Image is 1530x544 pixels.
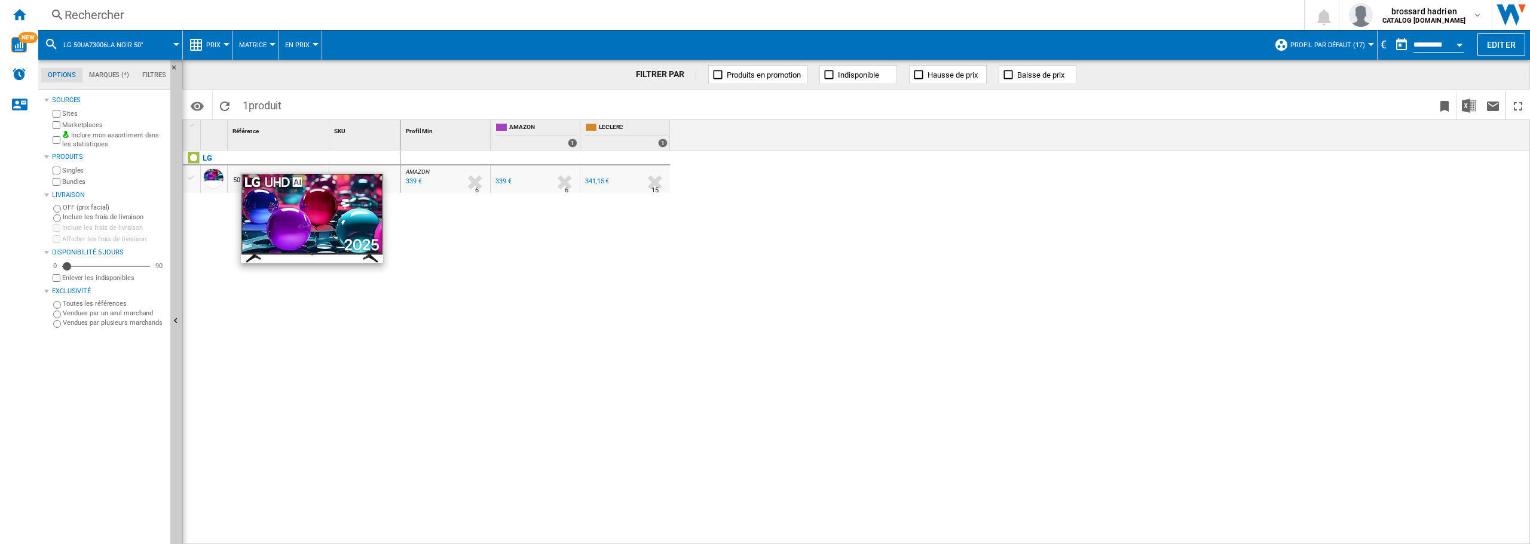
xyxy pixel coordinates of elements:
[599,123,668,133] span: LECLERC
[41,68,82,82] md-tab-item: Options
[1433,91,1456,119] button: Créer un favoris
[495,177,512,185] div: 339 €
[62,273,166,282] label: Enlever les indisponibles
[53,224,60,232] input: Inclure les frais de livraison
[53,133,60,147] input: Inclure mon assortiment dans les statistiques
[239,30,273,60] button: Matrice
[62,109,166,118] label: Sites
[189,30,227,60] div: Prix
[565,185,568,196] div: Délai de livraison : 6 jours
[63,299,166,308] label: Toutes les références
[1274,30,1371,60] div: Profil par défaut (17)
[63,203,166,212] label: OFF (prix facial)
[909,65,987,84] button: Hausse de prix
[53,110,60,118] input: Sites
[838,70,879,79] span: Indisponible
[475,185,479,196] div: Délai de livraison : 6 jours
[249,99,281,112] span: produit
[494,176,512,188] div: 339 €
[52,190,166,200] div: Livraison
[53,235,60,243] input: Afficher les frais de livraison
[53,274,60,282] input: Afficher les frais de livraison
[1382,17,1465,24] b: CATALOG [DOMAIN_NAME]
[233,167,302,194] div: 50UA73006LA NOIR 50"
[334,128,345,134] span: SKU
[62,131,69,138] img: mysite-bg-18x18.png
[52,248,166,257] div: Disponibilité 5 Jours
[708,65,807,84] button: Produits en promotion
[12,67,26,81] img: alerts-logo.svg
[62,166,166,175] label: Singles
[53,214,61,222] input: Inclure les frais de livraison
[213,91,237,119] button: Recharger
[1390,33,1413,57] button: md-calendar
[230,120,329,139] div: Sort None
[203,120,227,139] div: Sort None
[62,260,150,272] md-slider: Disponibilité
[63,309,166,318] label: Vendues par un seul marchand
[1017,70,1064,79] span: Baisse de prix
[1462,99,1476,113] img: excel-24x24.png
[206,30,227,60] button: Prix
[230,120,329,139] div: Référence Sort None
[52,287,166,296] div: Exclusivité
[406,128,433,134] span: Profil Min
[19,32,38,43] span: NEW
[568,139,577,147] div: 1 offers sold by AMAZON
[53,311,61,318] input: Vendues par un seul marchand
[406,168,429,175] span: AMAZON
[152,262,166,271] div: 90
[82,68,136,82] md-tab-item: Marques (*)
[170,60,185,81] button: Masquer
[63,30,155,60] button: LG 50UA73006LA NOIR 50"
[583,120,670,150] div: LECLERC 1 offers sold by LECLERC
[658,139,668,147] div: 1 offers sold by LECLERC
[285,30,316,60] button: En Prix
[493,120,580,150] div: AMAZON 1 offers sold by AMAZON
[1449,32,1470,54] button: Open calendar
[1382,5,1465,17] span: brossard hadrien
[241,173,383,263] img: 61LJdWxQPKL.__AC_SY300_SX300_QL70_ML2_.jpg
[1349,3,1373,27] img: profile.jpg
[62,235,166,244] label: Afficher les frais de livraison
[332,120,400,139] div: SKU Sort None
[232,128,259,134] span: Référence
[52,96,166,105] div: Sources
[136,68,173,82] md-tab-item: Filtres
[11,37,27,53] img: wise-card.svg
[999,65,1076,84] button: Baisse de prix
[403,120,490,139] div: Sort None
[63,213,166,222] label: Inclure les frais de livraison
[65,7,1273,23] div: Rechercher
[1290,30,1371,60] button: Profil par défaut (17)
[50,262,60,271] div: 0
[509,123,577,133] span: AMAZON
[53,301,61,309] input: Toutes les références
[63,41,143,49] span: LG 50UA73006LA NOIR 50"
[62,121,166,130] label: Marketplaces
[583,176,609,188] div: 341,15 €
[404,176,422,188] div: Mise à jour : lundi 22 septembre 2025 03:21
[819,65,897,84] button: Indisponible
[585,177,609,185] div: 341,15 €
[53,121,60,129] input: Marketplaces
[53,320,61,328] input: Vendues par plusieurs marchands
[651,185,659,196] div: Délai de livraison : 15 jours
[285,41,310,49] span: En Prix
[1290,41,1365,49] span: Profil par défaut (17)
[1481,91,1505,119] button: Envoyer ce rapport par email
[44,30,176,60] div: LG 50UA73006LA NOIR 50"
[1378,37,1390,52] div: €
[53,178,60,186] input: Bundles
[63,318,166,327] label: Vendues par plusieurs marchands
[1457,91,1481,119] button: Télécharger au format Excel
[62,131,166,149] label: Inclure mon assortiment dans les statistiques
[239,41,267,49] span: Matrice
[53,205,61,213] input: OFF (prix facial)
[206,41,221,49] span: Prix
[928,70,978,79] span: Hausse de prix
[332,120,400,139] div: Sort None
